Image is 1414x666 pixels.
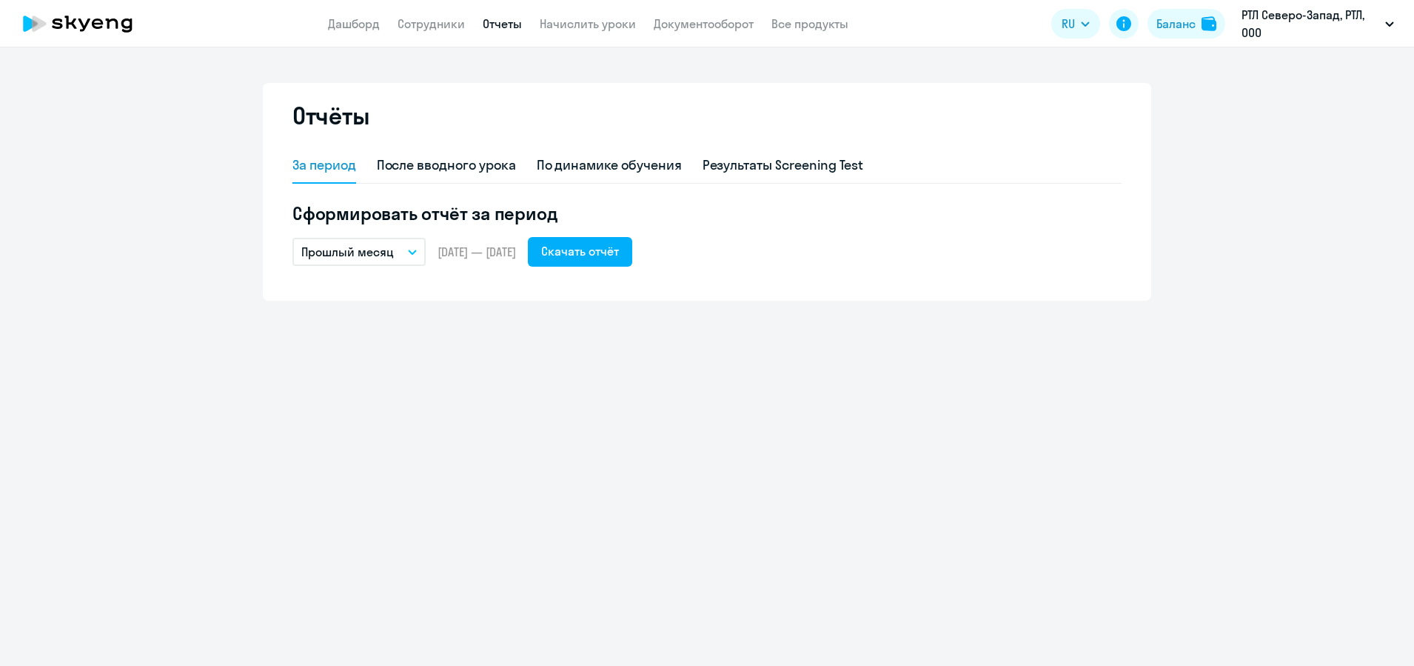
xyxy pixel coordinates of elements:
[328,16,380,31] a: Дашборд
[438,244,516,260] span: [DATE] — [DATE]
[292,202,1122,225] h5: Сформировать отчёт за период
[292,156,356,175] div: За период
[703,156,864,175] div: Результаты Screening Test
[528,237,632,267] button: Скачать отчёт
[654,16,754,31] a: Документооборот
[377,156,516,175] div: После вводного урока
[1147,9,1225,39] button: Балансbalance
[292,101,369,130] h2: Отчёты
[292,238,426,266] button: Прошлый месяц
[1051,9,1100,39] button: RU
[1242,6,1379,41] p: РТЛ Северо-Запад, РТЛ, ООО
[483,16,522,31] a: Отчеты
[398,16,465,31] a: Сотрудники
[540,16,636,31] a: Начислить уроки
[537,156,682,175] div: По динамике обучения
[1156,15,1196,33] div: Баланс
[771,16,848,31] a: Все продукты
[1062,15,1075,33] span: RU
[541,242,619,260] div: Скачать отчёт
[1202,16,1216,31] img: balance
[301,243,394,261] p: Прошлый месяц
[1234,6,1401,41] button: РТЛ Северо-Запад, РТЛ, ООО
